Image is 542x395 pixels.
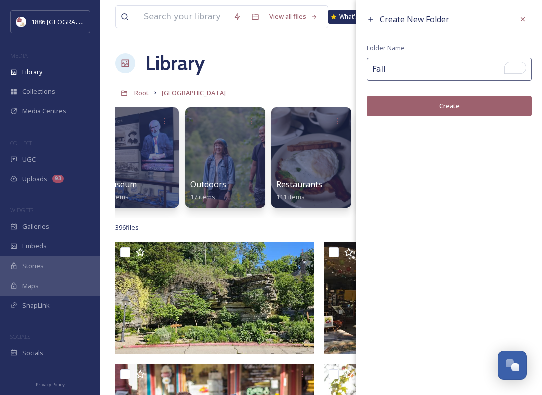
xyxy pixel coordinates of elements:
[104,192,129,201] span: 11 items
[22,222,49,231] span: Galleries
[115,242,314,354] img: 20250530_085128.jpg
[104,179,137,190] span: Museum
[104,180,137,201] a: Museum11 items
[36,378,65,390] a: Privacy Policy
[10,139,32,147] span: COLLECT
[367,96,532,116] button: Create
[276,180,322,201] a: Restaurants111 items
[31,17,110,26] span: 1886 [GEOGRAPHIC_DATA]
[16,17,26,27] img: logos.png
[10,52,28,59] span: MEDIA
[22,348,43,358] span: Socials
[498,351,527,380] button: Open Chat
[22,155,36,164] span: UGC
[139,6,228,28] input: Search your library
[22,67,42,77] span: Library
[22,261,44,271] span: Stories
[276,179,322,190] span: Restaurants
[324,242,522,354] img: 20250530_085320.jpg
[10,333,30,340] span: SOCIALS
[162,88,226,97] span: [GEOGRAPHIC_DATA]
[10,206,33,214] span: WIDGETS
[115,223,139,232] span: 396 file s
[22,106,66,116] span: Media Centres
[36,381,65,388] span: Privacy Policy
[134,88,149,97] span: Root
[367,58,532,81] input: To enrich screen reader interactions, please activate Accessibility in Grammarly extension settings
[162,87,226,99] a: [GEOGRAPHIC_DATA]
[22,87,55,96] span: Collections
[190,180,226,201] a: Outdoors17 items
[134,87,149,99] a: Root
[22,174,47,184] span: Uploads
[367,43,405,53] span: Folder Name
[52,175,64,183] div: 93
[22,241,47,251] span: Embeds
[328,10,379,24] a: What's New
[190,179,226,190] span: Outdoors
[190,192,215,201] span: 17 items
[276,192,305,201] span: 111 items
[22,301,50,310] span: SnapLink
[380,14,449,25] span: Create New Folder
[264,7,323,26] a: View all files
[22,281,39,291] span: Maps
[145,48,205,78] a: Library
